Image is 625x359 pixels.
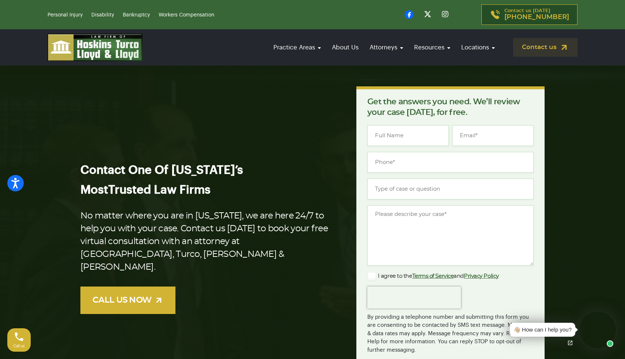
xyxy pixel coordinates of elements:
a: Workers Compensation [159,12,214,18]
a: Attorneys [366,37,407,58]
input: Phone* [367,152,534,173]
div: 👋🏼 How can I help you? [514,326,572,334]
input: Type of case or question [367,179,534,199]
a: Privacy Policy [464,273,499,279]
input: Email* [452,125,534,146]
a: Contact us [513,38,577,57]
a: Resources [410,37,454,58]
iframe: reCAPTCHA [367,287,461,308]
a: Contact us [DATE][PHONE_NUMBER] [481,4,577,25]
a: Practice Areas [270,37,325,58]
p: Get the answers you need. We’ll review your case [DATE], for free. [367,97,534,118]
a: Locations [458,37,499,58]
div: By providing a telephone number and submitting this form you are consenting to be contacted by SM... [367,308,534,355]
span: Most [80,184,108,196]
img: arrow-up-right-light.svg [154,296,163,305]
a: Terms of Service [412,273,454,279]
a: About Us [328,37,362,58]
span: Call us [14,344,25,348]
label: I agree to the and [367,272,499,281]
a: Personal Injury [48,12,83,18]
img: logo [48,34,143,61]
p: No matter where you are in [US_STATE], we are here 24/7 to help you with your case. Contact us [D... [80,210,333,274]
a: Open chat [562,335,578,351]
input: Full Name [367,125,449,146]
a: Disability [91,12,114,18]
span: Trusted Law Firms [108,184,211,196]
a: Bankruptcy [123,12,150,18]
p: Contact us [DATE] [504,8,569,21]
span: Contact One Of [US_STATE]’s [80,164,243,176]
a: CALL US NOW [80,287,175,314]
span: [PHONE_NUMBER] [504,14,569,21]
